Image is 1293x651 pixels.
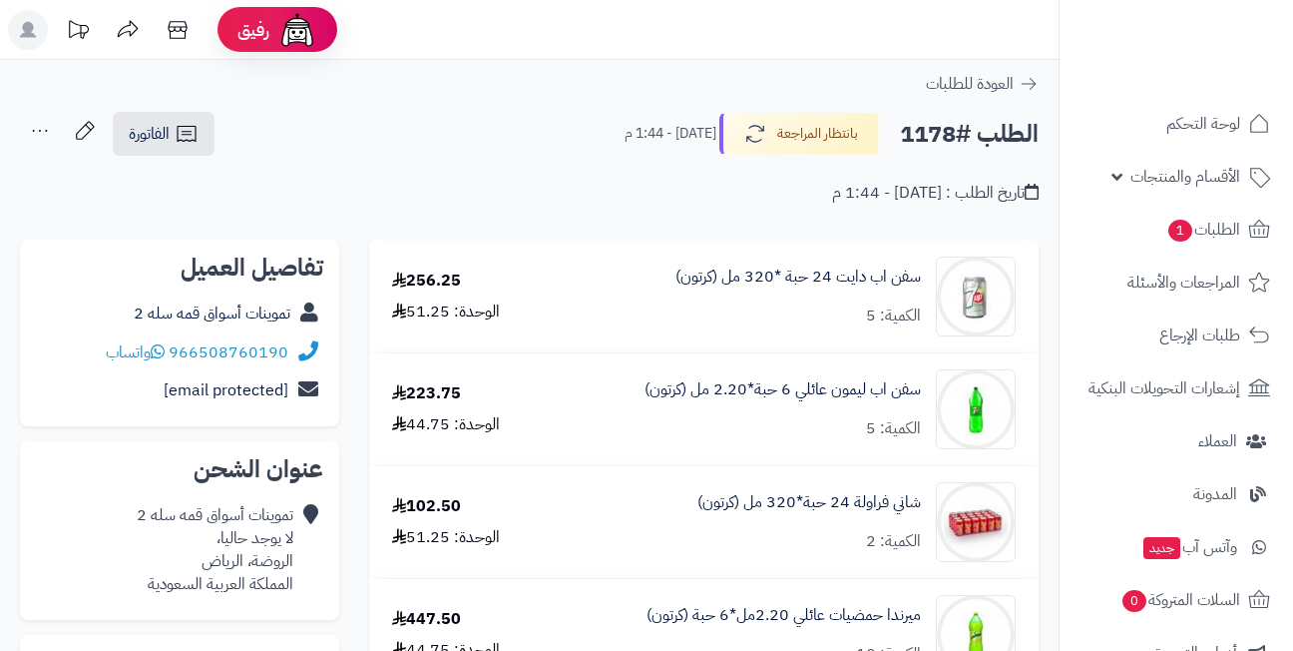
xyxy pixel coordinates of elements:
span: لوحة التحكم [1166,110,1240,138]
div: الكمية: 5 [866,305,921,327]
div: الوحدة: 51.25 [392,301,500,324]
a: شاني فراولة 24 حبة*320 مل (كرتون) [697,491,921,514]
span: رفيق [237,18,269,42]
a: تحديثات المنصة [53,10,103,55]
a: المراجعات والأسئلة [1072,259,1281,307]
span: المدونة [1193,480,1237,508]
h2: الطلب #1178 [900,114,1039,155]
div: 447.50 [392,608,461,631]
span: إشعارات التحويلات البنكية [1088,374,1240,402]
a: السلات المتروكة0 [1072,576,1281,624]
button: بانتظار المراجعة [719,113,879,155]
h2: تفاصيل العميل [36,256,323,280]
a: لوحة التحكم [1072,100,1281,148]
img: 1747540408-7a431d2a-4456-4a4d-8b76-9a07e3ea-90x90.jpg [937,257,1015,336]
a: إشعارات التحويلات البنكية [1072,364,1281,412]
a: [email protected] [164,378,288,402]
a: سفن اب دايت 24 حبة *320 مل (كرتون) [675,266,921,289]
a: سفن اب ليمون عائلي 6 حبة*2.20 مل (كرتون) [645,378,921,401]
span: 1 [1168,220,1192,242]
a: ميرندا حمضيات عائلي 2.20مل*6 حبة (كرتون) [646,604,921,627]
div: تاريخ الطلب : [DATE] - 1:44 م [832,182,1039,205]
div: 223.75 [392,382,461,405]
a: العملاء [1072,417,1281,465]
div: الوحدة: 51.25 [392,526,500,549]
a: العودة للطلبات [926,72,1039,96]
img: 1747542077-4f066927-1750-4e9d-9c34-ff2f7387-90x90.jpg [937,482,1015,562]
img: 1747541306-e6e5e2d5-9b67-463e-b81b-59a02ee4-90x90.jpg [937,369,1015,449]
div: تموينات أسواق قمه سله 2 لا يوجد حاليا، الروضة، الرياض المملكة العربية السعودية [137,504,293,595]
span: العودة للطلبات [926,72,1014,96]
div: الوحدة: 44.75 [392,413,500,436]
a: الطلبات1 [1072,206,1281,254]
span: طلبات الإرجاع [1159,322,1240,349]
span: الطلبات [1166,216,1240,244]
a: المدونة [1072,470,1281,518]
span: جديد [1143,537,1180,559]
a: واتساب [106,340,165,364]
div: 102.50 [392,495,461,518]
span: السلات المتروكة [1120,586,1240,614]
h2: عنوان الشحن [36,457,323,481]
span: المراجعات والأسئلة [1127,269,1240,297]
span: وآتس آب [1141,533,1237,561]
a: الفاتورة [113,112,215,156]
span: الفاتورة [129,122,170,146]
div: الكمية: 2 [866,530,921,553]
span: الأقسام والمنتجات [1130,163,1240,191]
span: العملاء [1198,427,1237,455]
a: وآتس آبجديد [1072,523,1281,571]
span: 0 [1122,590,1146,612]
a: تموينات أسواق قمه سله 2 [134,302,290,325]
a: 966508760190 [169,340,288,364]
img: ai-face.png [277,10,317,50]
small: [DATE] - 1:44 م [625,124,716,144]
div: الكمية: 5 [866,417,921,440]
a: طلبات الإرجاع [1072,312,1281,359]
div: 256.25 [392,270,461,293]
